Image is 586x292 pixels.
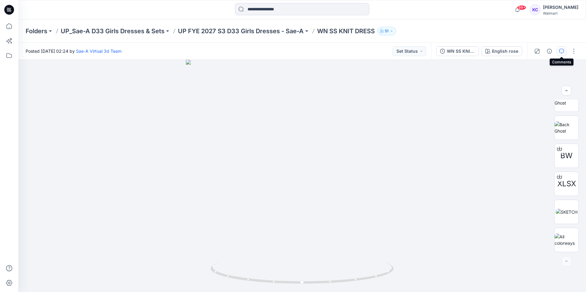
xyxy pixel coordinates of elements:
span: XLSX [557,178,576,189]
div: [PERSON_NAME] [543,4,578,11]
p: WN SS KNIT DRESS [317,27,375,35]
button: English rose [481,46,522,56]
span: Posted [DATE] 02:24 by [26,48,121,54]
button: WN SS KNIT DRESS _FULL COLORWAYS [436,46,479,56]
a: UP FYE 2027 S3 D33 Girls Dresses - Sae-A [178,27,304,35]
div: KC [530,4,541,15]
div: WN SS KNIT DRESS _FULL COLORWAYS [447,48,475,55]
img: Front Ghost [555,93,578,106]
a: Sae-A Virtual 3d Team [76,48,121,54]
a: UP_Sae-A D33 Girls Dresses & Sets [61,27,165,35]
span: BW [560,150,573,161]
img: Back Ghost [555,121,578,134]
div: Walmart [543,11,578,16]
p: 51 [385,28,389,34]
img: All colorways [555,233,578,246]
button: 51 [377,27,396,35]
img: SKETCH [556,209,577,215]
span: 99+ [517,5,526,10]
button: Details [544,46,554,56]
a: Folders [26,27,47,35]
div: English rose [492,48,518,55]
